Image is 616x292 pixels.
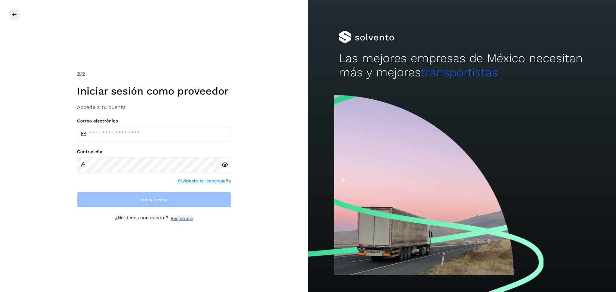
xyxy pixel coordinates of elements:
[77,85,231,97] h1: Iniciar sesión como proveedor
[171,215,193,222] a: Regístrate
[77,149,231,154] label: Contraseña
[77,71,80,77] span: 2
[77,118,231,124] label: Correo electrónico
[77,70,231,78] div: /2
[77,104,231,110] h3: Accede a tu cuenta
[77,192,231,207] button: Inicia sesión
[178,178,231,184] a: Olvidaste tu contraseña
[421,65,498,79] span: transportistas
[141,197,168,202] span: Inicia sesión
[339,51,585,80] h2: Las mejores empresas de México necesitan más y mejores
[115,215,168,222] p: ¿No tienes una cuenta?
